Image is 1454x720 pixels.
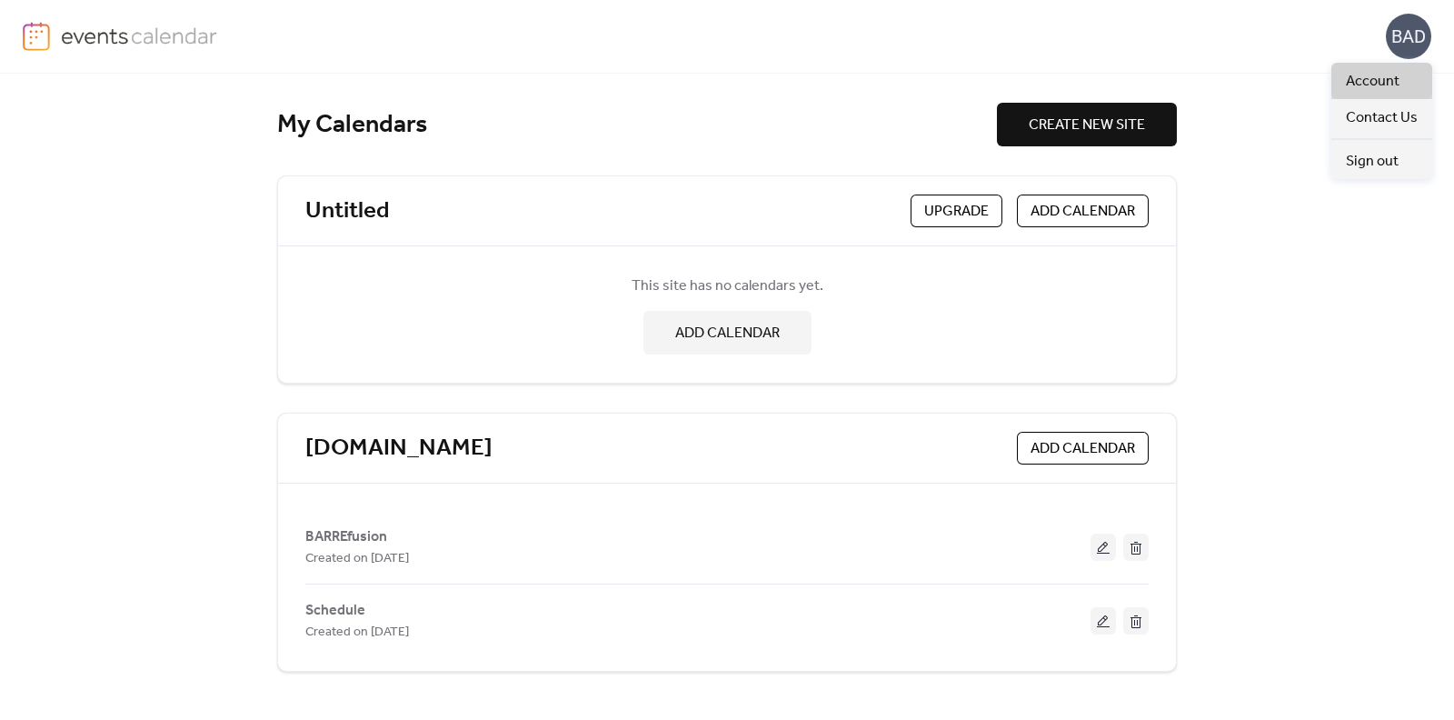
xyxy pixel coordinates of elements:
[305,548,409,570] span: Created on [DATE]
[911,195,1002,227] button: Upgrade
[1346,107,1418,129] span: Contact Us
[305,532,387,542] a: BARREfusion
[1029,115,1145,136] span: CREATE NEW SITE
[1346,151,1399,173] span: Sign out
[305,196,389,226] a: Untitled
[305,434,493,464] a: [DOMAIN_NAME]
[61,22,218,49] img: logo-type
[1017,432,1149,465] button: ADD CALENDAR
[675,323,780,345] span: ADD CALENDAR
[305,526,387,548] span: BARREfusion
[305,600,365,622] span: Schedule
[1017,195,1149,227] button: ADD CALENDAR
[924,201,989,223] span: Upgrade
[632,275,823,297] span: This site has no calendars yet.
[1031,438,1135,460] span: ADD CALENDAR
[997,103,1177,146] button: CREATE NEW SITE
[1386,14,1431,59] div: BAD
[1031,201,1135,223] span: ADD CALENDAR
[277,109,997,141] div: My Calendars
[23,22,50,51] img: logo
[1331,63,1432,99] a: Account
[1346,71,1399,93] span: Account
[1331,99,1432,135] a: Contact Us
[305,605,365,615] a: Schedule
[305,622,409,644] span: Created on [DATE]
[643,311,812,355] button: ADD CALENDAR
